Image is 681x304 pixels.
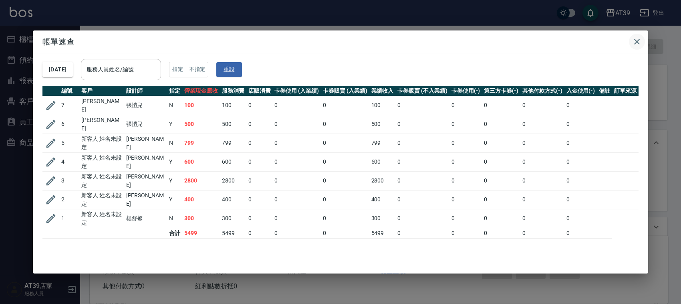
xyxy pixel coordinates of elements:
[124,190,167,209] td: [PERSON_NAME]
[167,190,182,209] td: Y
[520,115,564,134] td: 0
[220,152,246,171] td: 600
[182,190,220,209] td: 400
[449,228,482,238] td: 0
[59,209,79,228] td: 1
[79,190,124,209] td: 新客人 姓名未設定
[220,134,246,152] td: 799
[564,86,597,96] th: 入金使用(-)
[124,86,167,96] th: 設計師
[182,209,220,228] td: 300
[482,86,520,96] th: 第三方卡券(-)
[321,190,369,209] td: 0
[520,86,564,96] th: 其他付款方式(-)
[220,171,246,190] td: 2800
[246,171,273,190] td: 0
[449,86,482,96] th: 卡券使用(-)
[482,209,520,228] td: 0
[369,190,396,209] td: 400
[186,62,208,77] button: 不指定
[369,134,396,152] td: 799
[59,190,79,209] td: 2
[564,190,597,209] td: 0
[246,115,273,134] td: 0
[321,209,369,228] td: 0
[369,228,396,238] td: 5499
[564,134,597,152] td: 0
[272,152,321,171] td: 0
[482,152,520,171] td: 0
[449,190,482,209] td: 0
[482,96,520,115] td: 0
[272,228,321,238] td: 0
[369,171,396,190] td: 2800
[169,62,186,77] button: 指定
[395,228,449,238] td: 0
[182,96,220,115] td: 100
[482,190,520,209] td: 0
[79,115,124,134] td: [PERSON_NAME]
[395,96,449,115] td: 0
[246,152,273,171] td: 0
[246,228,273,238] td: 0
[369,86,396,96] th: 業績收入
[564,96,597,115] td: 0
[520,171,564,190] td: 0
[321,86,369,96] th: 卡券販賣 (入業績)
[59,115,79,134] td: 6
[167,86,182,96] th: 指定
[520,96,564,115] td: 0
[482,115,520,134] td: 0
[220,190,246,209] td: 400
[321,115,369,134] td: 0
[246,209,273,228] td: 0
[564,115,597,134] td: 0
[124,134,167,152] td: [PERSON_NAME]
[124,171,167,190] td: [PERSON_NAME]
[79,96,124,115] td: [PERSON_NAME]
[395,115,449,134] td: 0
[59,86,79,96] th: 編號
[369,152,396,171] td: 600
[564,152,597,171] td: 0
[597,86,612,96] th: 備註
[272,96,321,115] td: 0
[59,134,79,152] td: 5
[449,134,482,152] td: 0
[520,228,564,238] td: 0
[321,228,369,238] td: 0
[369,115,396,134] td: 500
[124,209,167,228] td: 楊舒馨
[520,152,564,171] td: 0
[520,209,564,228] td: 0
[182,228,220,238] td: 5499
[220,96,246,115] td: 100
[272,209,321,228] td: 0
[220,115,246,134] td: 500
[564,171,597,190] td: 0
[449,115,482,134] td: 0
[59,96,79,115] td: 7
[612,86,639,96] th: 訂單來源
[167,171,182,190] td: Y
[167,228,182,238] td: 合計
[79,152,124,171] td: 新客人 姓名未設定
[79,86,124,96] th: 客戶
[79,171,124,190] td: 新客人 姓名未設定
[321,96,369,115] td: 0
[124,96,167,115] td: 張愷兒
[564,228,597,238] td: 0
[216,62,242,77] button: 重設
[482,134,520,152] td: 0
[369,209,396,228] td: 300
[33,30,648,53] h2: 帳單速查
[167,209,182,228] td: N
[124,115,167,134] td: 張愷兒
[124,152,167,171] td: [PERSON_NAME]
[321,152,369,171] td: 0
[79,134,124,152] td: 新客人 姓名未設定
[167,152,182,171] td: Y
[369,96,396,115] td: 100
[395,171,449,190] td: 0
[395,190,449,209] td: 0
